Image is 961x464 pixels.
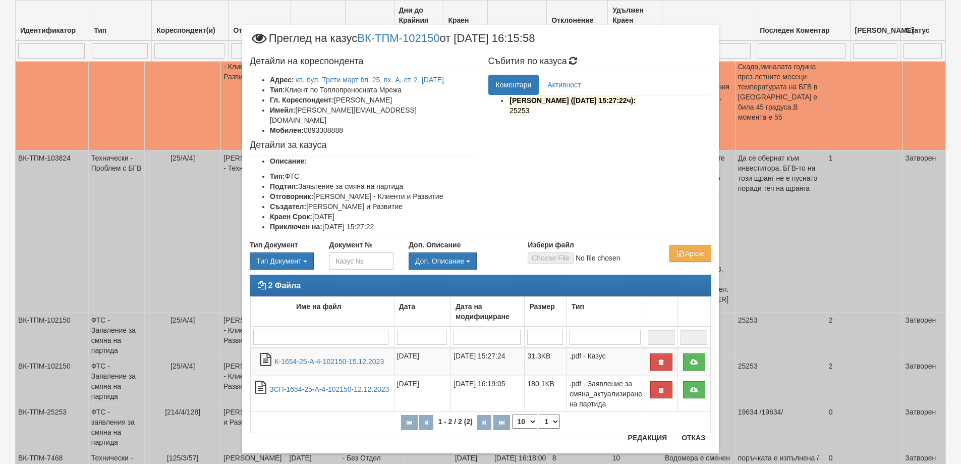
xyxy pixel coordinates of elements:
[419,415,433,430] button: Предишна страница
[572,302,584,311] b: Тип
[270,85,473,95] li: Клиент по Топлопреносната Мрежа
[270,105,473,125] li: [PERSON_NAME][EMAIL_ADDRESS][DOMAIN_NAME]
[525,376,567,412] td: 180.1KB
[493,415,510,430] button: Последна страница
[394,376,450,412] td: [DATE]
[270,96,334,104] b: Гл. Кореспондент:
[270,191,473,201] li: [PERSON_NAME] - Клиенти и Развитие
[567,297,645,327] td: Тип: No sort applied, activate to apply an ascending sort
[540,75,588,95] a: Активност
[508,95,712,116] li: Изпратено до кореспондента
[645,297,677,327] td: : No sort applied, activate to apply an ascending sort
[270,76,294,84] b: Адрес:
[270,201,473,212] li: [PERSON_NAME] и Развитие
[512,415,537,429] select: Брой редове на страница
[357,32,439,44] a: ВК-ТПМ-102150
[250,57,473,67] h4: Детайли на кореспондента
[250,252,314,270] div: Двоен клик, за изчистване на избраната стойност.
[250,33,535,51] span: Преглед на казус от [DATE] 16:15:58
[329,240,372,250] label: Документ №
[251,297,394,327] td: Име на файл: No sort applied, activate to apply an ascending sort
[451,376,525,412] td: [DATE] 16:19:05
[477,415,491,430] button: Следваща страница
[399,302,415,311] b: Дата
[269,385,389,393] a: ЗСП-1654-25-А-4-102150-12.12.2023
[488,75,539,95] a: Коментари
[528,240,574,250] label: Избери файл
[451,348,525,376] td: [DATE] 15:27:24
[415,257,464,265] span: Доп. Описание
[270,212,473,222] li: [DATE]
[270,213,312,221] b: Краен Срок:
[525,297,567,327] td: Размер: No sort applied, activate to apply an ascending sort
[270,95,473,105] li: [PERSON_NAME]
[296,76,444,84] a: кв. бул. Трети март бл. 25, вх. А, ет. 2, [DATE]
[251,348,711,376] tr: К-1654-25-А-4-102150-15.12.2023.pdf - Казус
[270,126,304,134] b: Мобилен:
[451,297,525,327] td: Дата на модифициране: No sort applied, activate to apply an ascending sort
[270,106,295,114] b: Имейл:
[251,376,711,412] tr: ЗСП-1654-25-А-4-102150-12.12.2023.pdf - Заявление за смяна_актуализиране на партида
[270,157,307,165] b: Описание:
[250,140,473,150] h4: Детайли за казуса
[567,376,645,412] td: .pdf - Заявление за смяна_актуализиране на партида
[270,172,285,180] b: Тип:
[409,252,477,270] button: Доп. Описание
[268,281,301,290] strong: 2 Файла
[525,348,567,376] td: 31.3KB
[270,202,306,211] b: Създател:
[270,125,473,135] li: 0893308888
[274,357,384,366] a: К-1654-25-А-4-102150-15.12.2023
[539,415,560,429] select: Страница номер
[508,95,637,106] mark: [PERSON_NAME] ([DATE] 15:27:22ч):
[270,223,322,231] b: Приключен на:
[296,302,342,311] b: Име на файл
[394,297,450,327] td: Дата: No sort applied, activate to apply an ascending sort
[488,57,712,67] h4: Събития по казуса
[329,252,393,270] input: Казус №
[529,302,554,311] b: Размер
[409,252,513,270] div: Двоен клик, за изчистване на избраната стойност.
[270,181,473,191] li: Заявление за смяна на партида
[270,222,473,232] li: [DATE] 15:27:22
[270,171,473,181] li: ФТС
[435,418,475,426] span: 1 - 2 / 2 (2)
[270,182,298,190] b: Подтип:
[567,348,645,376] td: .pdf - Казус
[270,86,285,94] b: Тип:
[669,245,711,262] button: Архив
[401,415,418,430] button: Първа страница
[508,105,531,116] mark: 25253
[250,252,314,270] button: Тип Документ
[456,302,510,321] b: Дата на модифициране
[677,297,710,327] td: : No sort applied, activate to apply an ascending sort
[394,348,450,376] td: [DATE]
[409,240,461,250] label: Доп. Описание
[256,257,301,265] span: Тип Документ
[270,192,313,200] b: Отговорник:
[250,240,298,250] label: Тип Документ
